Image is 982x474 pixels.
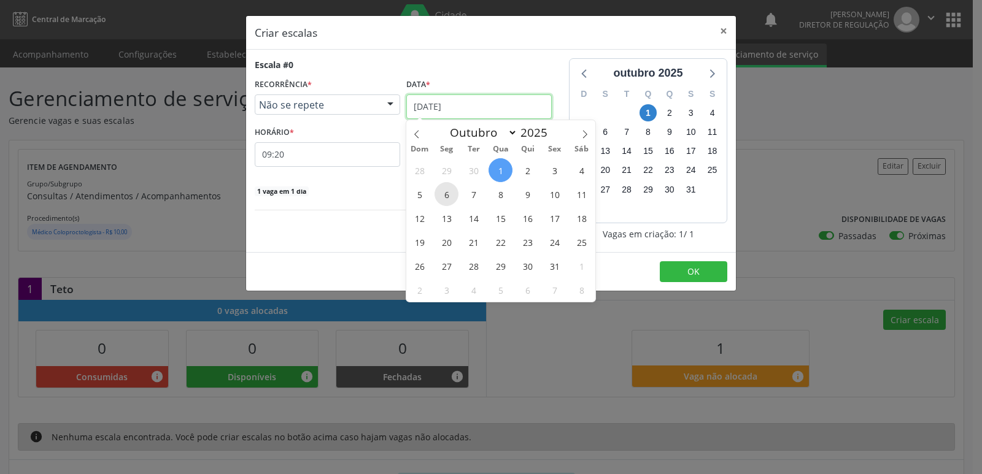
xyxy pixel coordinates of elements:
span: sábado, 18 de outubro de 2025 [704,143,721,160]
span: Novembro 6, 2025 [516,278,539,302]
span: Novembro 4, 2025 [462,278,485,302]
span: Outubro 8, 2025 [489,182,512,206]
span: quarta-feira, 22 de outubro de 2025 [640,162,657,179]
span: 1 vaga em 1 dia [255,186,309,196]
span: terça-feira, 7 de outubro de 2025 [618,124,635,141]
span: Novembro 1, 2025 [570,254,593,278]
span: terça-feira, 21 de outubro de 2025 [618,162,635,179]
span: Qui [514,145,541,153]
span: quinta-feira, 16 de outubro de 2025 [661,143,678,160]
input: Selecione uma data [406,94,552,119]
span: sexta-feira, 17 de outubro de 2025 [682,143,700,160]
span: Outubro 15, 2025 [489,206,512,230]
span: Outubro 23, 2025 [516,230,539,254]
span: segunda-feira, 13 de outubro de 2025 [597,143,614,160]
span: Seg [433,145,460,153]
span: Outubro 11, 2025 [570,182,593,206]
span: terça-feira, 28 de outubro de 2025 [618,181,635,198]
span: sexta-feira, 10 de outubro de 2025 [682,124,700,141]
label: RECORRÊNCIA [255,75,312,94]
span: quarta-feira, 29 de outubro de 2025 [640,181,657,198]
span: Outubro 20, 2025 [435,230,458,254]
span: Novembro 5, 2025 [489,278,512,302]
span: sexta-feira, 31 de outubro de 2025 [682,181,700,198]
span: Novembro 8, 2025 [570,278,593,302]
span: quinta-feira, 30 de outubro de 2025 [661,181,678,198]
span: Outubro 17, 2025 [543,206,566,230]
input: Year [517,124,558,140]
span: Sáb [568,145,595,153]
span: Outubro 4, 2025 [570,158,593,182]
span: Setembro 28, 2025 [408,158,431,182]
span: Outubro 19, 2025 [408,230,431,254]
span: Outubro 18, 2025 [570,206,593,230]
span: Outubro 14, 2025 [462,206,485,230]
span: Outubro 30, 2025 [516,254,539,278]
span: Dom [406,145,433,153]
span: segunda-feira, 27 de outubro de 2025 [597,181,614,198]
span: Outubro 22, 2025 [489,230,512,254]
span: quinta-feira, 9 de outubro de 2025 [661,124,678,141]
span: Outubro 24, 2025 [543,230,566,254]
input: 00:00 [255,142,400,167]
span: sábado, 11 de outubro de 2025 [704,124,721,141]
span: Outubro 7, 2025 [462,182,485,206]
span: Outubro 9, 2025 [516,182,539,206]
span: Não se repete [259,99,375,111]
span: Outubro 1, 2025 [489,158,512,182]
div: outubro 2025 [608,65,687,82]
label: Data [406,75,430,94]
div: Q [659,85,680,104]
span: Outubro 26, 2025 [408,254,431,278]
span: Outubro 3, 2025 [543,158,566,182]
span: quarta-feira, 8 de outubro de 2025 [640,124,657,141]
span: Novembro 2, 2025 [408,278,431,302]
h5: Criar escalas [255,25,317,40]
span: sexta-feira, 3 de outubro de 2025 [682,104,700,121]
span: terça-feira, 14 de outubro de 2025 [618,143,635,160]
span: Outubro 27, 2025 [435,254,458,278]
div: T [616,85,638,104]
span: Outubro 13, 2025 [435,206,458,230]
span: Outubro 29, 2025 [489,254,512,278]
span: segunda-feira, 6 de outubro de 2025 [597,124,614,141]
span: Novembro 7, 2025 [543,278,566,302]
span: Outubro 6, 2025 [435,182,458,206]
button: OK [660,261,727,282]
span: quarta-feira, 15 de outubro de 2025 [640,143,657,160]
span: Outubro 28, 2025 [462,254,485,278]
span: Sex [541,145,568,153]
div: S [680,85,702,104]
span: Outubro 31, 2025 [543,254,566,278]
span: Ter [460,145,487,153]
span: Outubro 12, 2025 [408,206,431,230]
span: segunda-feira, 20 de outubro de 2025 [597,162,614,179]
div: Escala #0 [255,58,293,71]
div: S [702,85,723,104]
div: D [573,85,595,104]
span: Qua [487,145,514,153]
span: quinta-feira, 2 de outubro de 2025 [661,104,678,121]
span: Setembro 29, 2025 [435,158,458,182]
span: Outubro 10, 2025 [543,182,566,206]
span: Outubro 2, 2025 [516,158,539,182]
span: Outubro 21, 2025 [462,230,485,254]
div: S [595,85,616,104]
span: sábado, 4 de outubro de 2025 [704,104,721,121]
span: / 1 [684,227,694,240]
button: Close [711,16,736,46]
select: Month [444,124,517,141]
span: Outubro 25, 2025 [570,230,593,254]
span: Outubro 16, 2025 [516,206,539,230]
label: HORÁRIO [255,123,294,142]
span: quarta-feira, 1 de outubro de 2025 [640,104,657,121]
div: Q [638,85,659,104]
span: Setembro 30, 2025 [462,158,485,182]
span: Outubro 5, 2025 [408,182,431,206]
span: Novembro 3, 2025 [435,278,458,302]
span: OK [687,266,700,277]
span: quinta-feira, 23 de outubro de 2025 [661,162,678,179]
span: sexta-feira, 24 de outubro de 2025 [682,162,700,179]
span: sábado, 25 de outubro de 2025 [704,162,721,179]
div: Vagas em criação: 1 [569,227,727,240]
